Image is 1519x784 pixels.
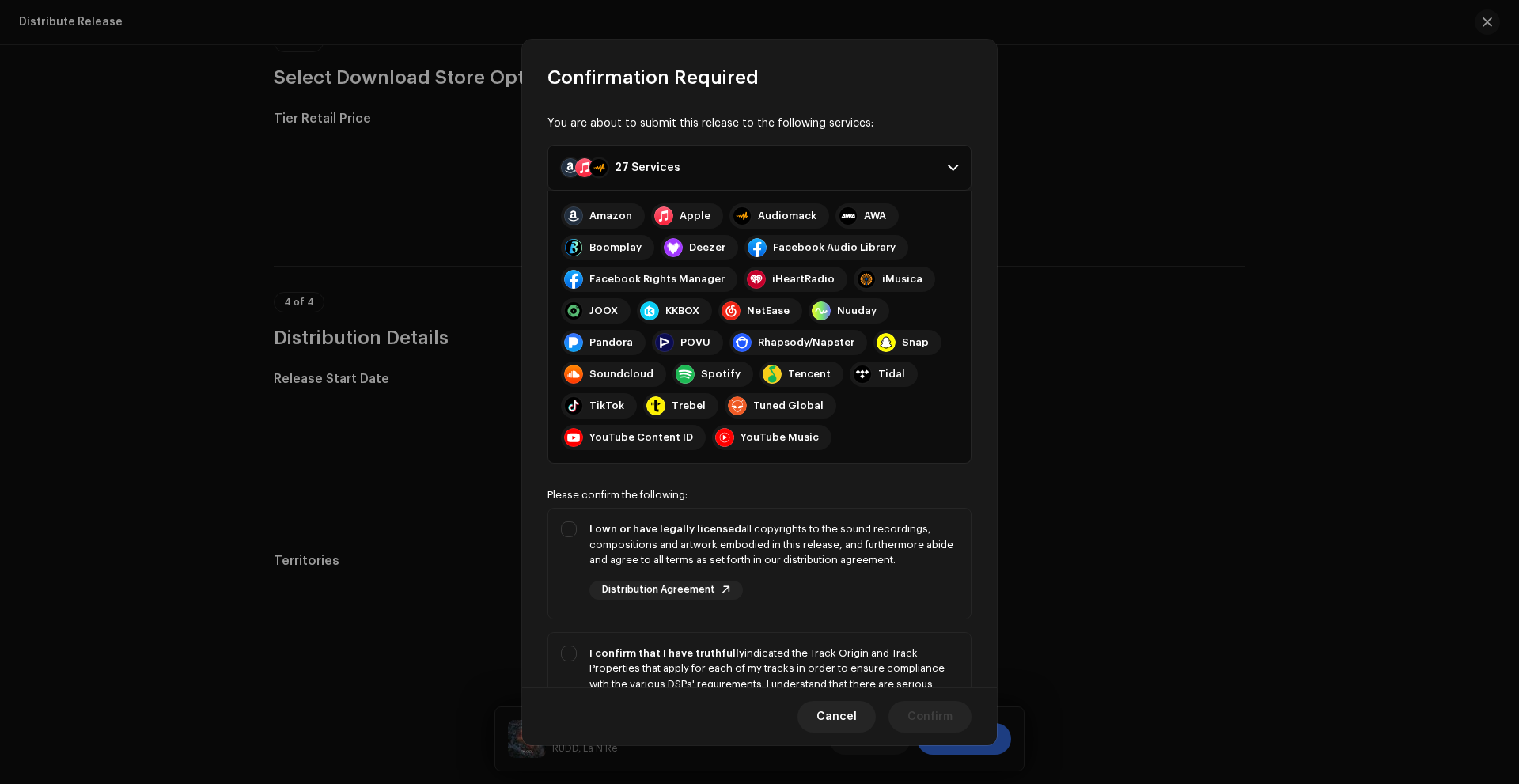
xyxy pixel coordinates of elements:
div: iMusica [882,273,922,286]
div: 27 Services [615,161,680,174]
strong: I own or have legally licensed [589,524,741,534]
div: KKBOX [665,305,699,317]
div: Soundcloud [589,368,653,381]
div: Nuuday [837,305,877,317]
button: Confirm [888,700,972,732]
div: YouTube Music [741,431,819,444]
span: Cancel [816,700,857,732]
div: iHeartRadio [772,273,835,286]
div: Amazon [589,210,632,222]
div: Spotify [701,368,741,381]
div: Snap [902,336,929,349]
div: Trebel [672,400,706,412]
div: Deezer [689,241,725,254]
button: Cancel [797,700,876,732]
div: Facebook Audio Library [773,241,896,254]
span: Confirmation Required [547,65,759,90]
span: Confirm [907,700,953,732]
div: YouTube Content ID [589,431,693,444]
div: Boomplay [589,241,642,254]
div: You are about to submit this release to the following services: [547,116,972,132]
div: Facebook Rights Manager [589,273,725,286]
div: JOOX [589,305,618,317]
div: Tidal [878,368,905,381]
div: Tuned Global [753,400,824,412]
strong: I confirm that I have truthfully [589,647,744,657]
span: Distribution Agreement [602,585,715,595]
div: POVU [680,336,710,349]
p-accordion-content: 27 Services [547,191,972,464]
div: all copyrights to the sound recordings, compositions and artwork embodied in this release, and fu... [589,521,958,568]
p-togglebutton: I confirm that I have truthfullyindicated the Track Origin and Track Properties that apply for ea... [547,631,972,774]
div: Rhapsody/Napster [758,336,854,349]
div: TikTok [589,400,624,412]
div: Please confirm the following: [547,489,972,502]
div: indicated the Track Origin and Track Properties that apply for each of my tracks in order to ensu... [589,645,958,722]
p-accordion-header: 27 Services [547,145,972,191]
div: Audiomack [758,210,816,222]
div: AWA [864,210,886,222]
div: NetEase [747,305,790,317]
div: Tencent [788,368,831,381]
div: Pandora [589,336,633,349]
p-togglebutton: I own or have legally licensedall copyrights to the sound recordings, compositions and artwork em... [547,508,972,619]
div: Apple [680,210,710,222]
